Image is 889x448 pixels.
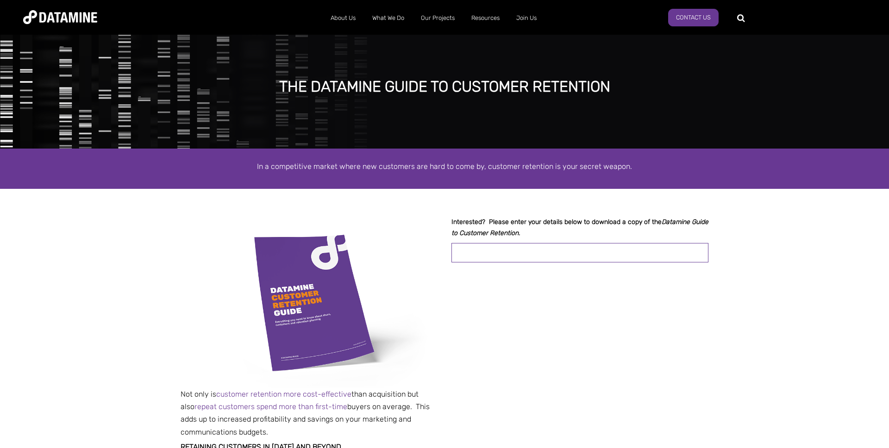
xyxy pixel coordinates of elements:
[668,9,719,26] a: Contact Us
[101,79,789,95] div: The Datamine Guide to Customer Retention
[181,390,430,436] span: Not only is than acquisition but also buyers on average. This adds up to increased profitability ...
[451,218,708,237] em: Datamine Guide to Customer Retention.
[451,218,708,237] strong: Interested? Please enter your details below to download a copy of the
[257,162,632,171] span: In a competitive market where new customers are hard to come by, customer retention is your secre...
[194,402,347,411] a: repeat customers spend more than first-time
[413,6,463,30] a: Our Projects
[364,6,413,30] a: What We Do
[322,6,364,30] a: About Us
[508,6,545,30] a: Join Us
[181,217,438,388] img: Customer Rentation Guide Datamine
[23,10,97,24] img: Datamine
[216,390,351,398] a: customer retention more cost-effective
[463,6,508,30] a: Resources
